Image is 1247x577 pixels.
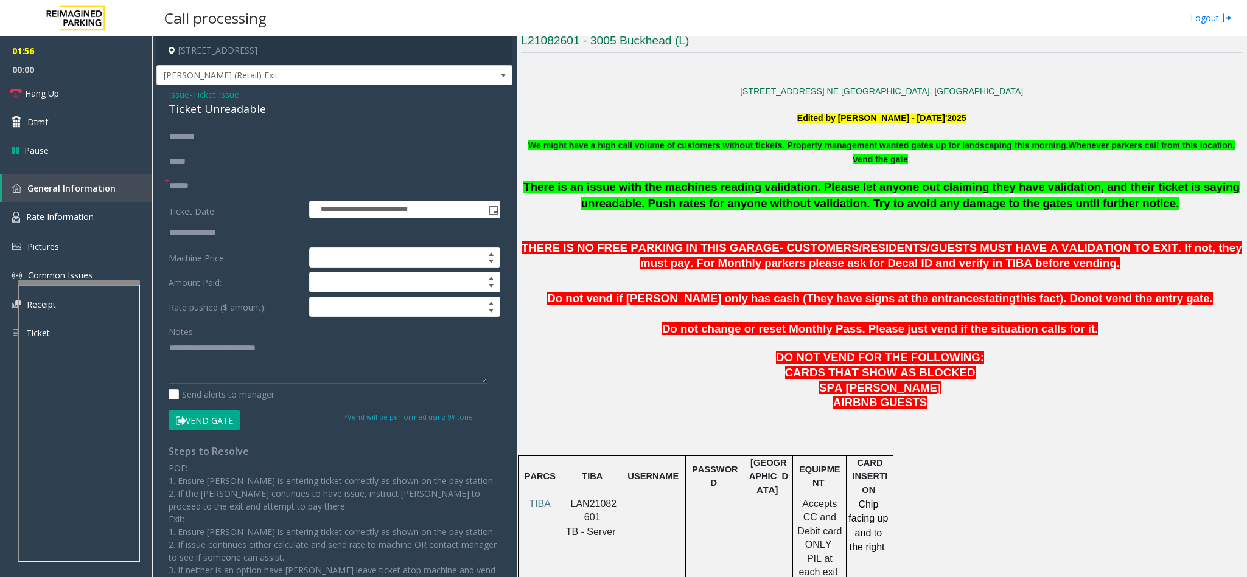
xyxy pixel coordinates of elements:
[483,282,500,292] span: Decrease value
[740,86,1023,96] a: [STREET_ADDRESS] NE [GEOGRAPHIC_DATA], [GEOGRAPHIC_DATA]
[1016,292,1085,305] span: this fact). Do
[27,241,59,252] span: Pictures
[26,211,94,223] span: Rate Information
[169,446,500,457] h4: Steps to Resolve
[169,388,274,401] label: Send alerts to manager
[797,113,966,123] b: Edited by [PERSON_NAME] - [DATE]'2025
[521,33,1242,53] h3: L21082601 - 3005 Buckhead (L)
[156,36,512,65] h4: [STREET_ADDRESS]
[2,174,152,202] a: General Information
[27,116,48,128] span: Dtmf
[12,328,20,339] img: 'icon'
[853,140,1235,164] span: .
[523,181,1240,210] span: There is an issue with the machines reading validation. Please let anyone out claiming they have ...
[166,297,306,317] label: Rate pushed ($ amount):
[12,271,22,280] img: 'icon'
[799,465,840,488] span: EQUIPMENT
[166,201,306,219] label: Ticket Date:
[1085,292,1212,305] span: not vend the entry gate.
[528,140,1068,150] span: We might have a high call volume of customers without tickets. Property management wanted gates u...
[522,241,1242,269] span: THERE IS NO FREE PARKING IN THIS GARAGE- CUSTOMERS/RESIDENTS/GUESTS MUST HAVE A VALIDATION TO EXI...
[169,321,195,338] label: Notes:
[166,272,306,292] label: Amount Paid:
[529,499,551,509] a: TIBA
[525,471,556,481] span: PARCS
[1222,12,1232,24] img: logout
[157,66,441,85] span: [PERSON_NAME] (Retail) Exit
[662,322,1098,335] span: Do not change or reset Monthly Pass. Please just vend if the situation calls for it.
[819,381,941,394] span: SPA [PERSON_NAME]
[529,499,551,509] span: TIBA
[749,458,788,495] span: [GEOGRAPHIC_DATA]
[799,553,838,577] span: PIL at each exit
[24,144,49,157] span: Pause
[483,272,500,282] span: Increase value
[483,297,500,307] span: Increase value
[852,458,887,495] span: CARD INSERTION
[547,292,979,305] span: Do not vend if [PERSON_NAME] only has cash (They have signs at the entrance
[785,366,976,379] span: CARDS THAT SHOW AS BLOCKED
[566,527,616,537] span: TB - Server
[692,465,738,488] span: PASSWORD
[25,87,59,100] span: Hang Up
[27,182,116,194] span: General Information
[12,300,21,308] img: 'icon'
[1190,12,1232,24] a: Logout
[192,88,239,101] span: Ticket Issue
[12,184,21,193] img: 'icon'
[483,258,500,268] span: Decrease value
[848,499,888,552] span: Chip facing up and to the right
[169,410,240,430] button: Vend Gate
[582,471,603,481] span: TIBA
[483,307,500,317] span: Decrease value
[169,101,500,117] div: Ticket Unreadable
[486,201,500,218] span: Toggle popup
[483,248,500,258] span: Increase value
[189,89,239,100] span: -
[12,243,21,250] img: 'icon'
[776,351,984,364] span: DO NOT VEND FOR THE FOLLOWING:
[28,269,93,281] span: Common Issues
[979,292,1016,305] span: stating
[169,88,189,101] span: Issue
[166,247,306,268] label: Machine Price:
[833,396,927,409] span: AIRBNB GUESTS
[12,212,20,223] img: 'icon'
[853,140,1235,164] b: Whenever parkers call from this location, vend the gate
[344,412,473,421] small: Vend will be performed using 9# tone
[627,471,679,481] span: USERNAME
[158,3,273,33] h3: Call processing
